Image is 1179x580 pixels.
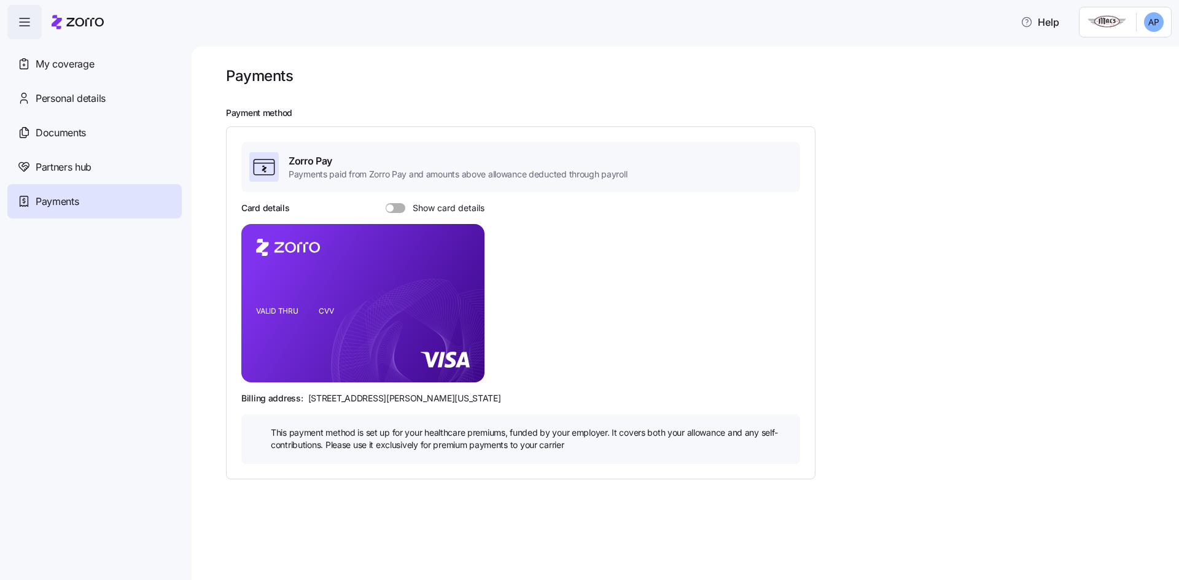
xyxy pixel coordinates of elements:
tspan: CVV [319,306,334,315]
a: My coverage [7,47,182,81]
span: Payments paid from Zorro Pay and amounts above allowance deducted through payroll [289,168,627,180]
h2: Payment method [226,107,1162,119]
span: Partners hub [36,160,91,175]
a: Documents [7,115,182,150]
span: Personal details [36,91,106,106]
span: [STREET_ADDRESS][PERSON_NAME][US_STATE] [308,392,501,404]
img: icon bulb [251,427,266,441]
a: Payments [7,184,182,218]
span: Documents [36,125,86,141]
span: My coverage [36,56,94,72]
button: Help [1011,10,1069,34]
img: Employer logo [1087,15,1126,29]
img: a9acd0550e218de96293aaa7a93d3eaf [1144,12,1164,32]
span: Zorro Pay [289,153,627,169]
span: Show card details [405,203,484,213]
span: This payment method is set up for your healthcare premiums, funded by your employer. It covers bo... [271,427,790,452]
span: Billing address: [241,392,303,404]
a: Partners hub [7,150,182,184]
tspan: VALID THRU [256,306,298,315]
h3: Card details [241,202,290,214]
span: Help [1021,15,1059,29]
h1: Payments [226,66,293,85]
span: Payments [36,194,79,209]
a: Personal details [7,81,182,115]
